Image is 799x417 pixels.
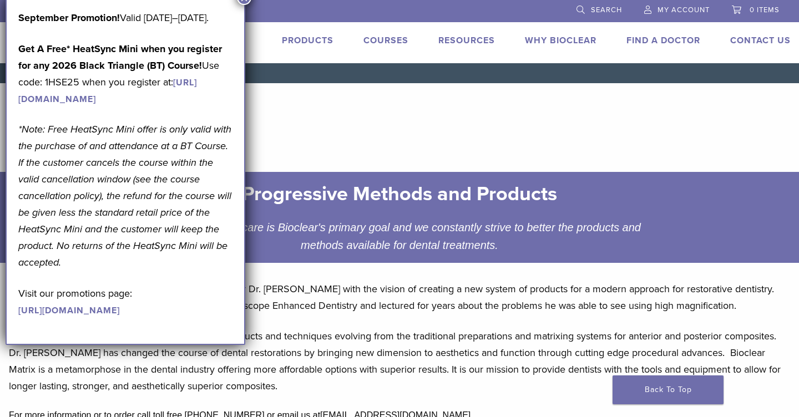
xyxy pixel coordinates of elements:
[18,9,232,26] p: Valid [DATE]–[DATE].
[363,35,408,46] a: Courses
[438,35,495,46] a: Resources
[18,305,120,316] a: [URL][DOMAIN_NAME]
[18,123,231,268] em: *Note: Free HeatSync Mini offer is only valid with the purchase of and attendance at a BT Course....
[591,6,622,14] span: Search
[18,43,222,72] strong: Get A Free* HeatSync Mini when you register for any 2026 Black Triangle (BT) Course!
[18,77,197,105] a: [URL][DOMAIN_NAME]
[750,6,780,14] span: 0 items
[9,110,790,136] h1: Why Bioclear
[613,375,724,404] a: Back To Top
[658,6,710,14] span: My Account
[141,181,658,207] h2: Progressive Methods and Products
[133,218,666,254] div: Patient centered care is Bioclear's primary goal and we constantly strive to better the products ...
[4,69,28,77] a: Home
[18,285,232,318] p: Visit our promotions page:
[9,328,790,394] p: Bioclear Matrix offers the latest, most progressive products and techniques evolving from the tra...
[525,35,596,46] a: Why Bioclear
[9,281,790,314] p: Bioclear was founded in [DATE] by dentist and inventor Dr. [PERSON_NAME] with the vision of creat...
[18,12,120,24] b: September Promotion!
[18,40,232,107] p: Use code: 1HSE25 when you register at:
[626,35,700,46] a: Find A Doctor
[730,35,791,46] a: Contact Us
[282,35,333,46] a: Products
